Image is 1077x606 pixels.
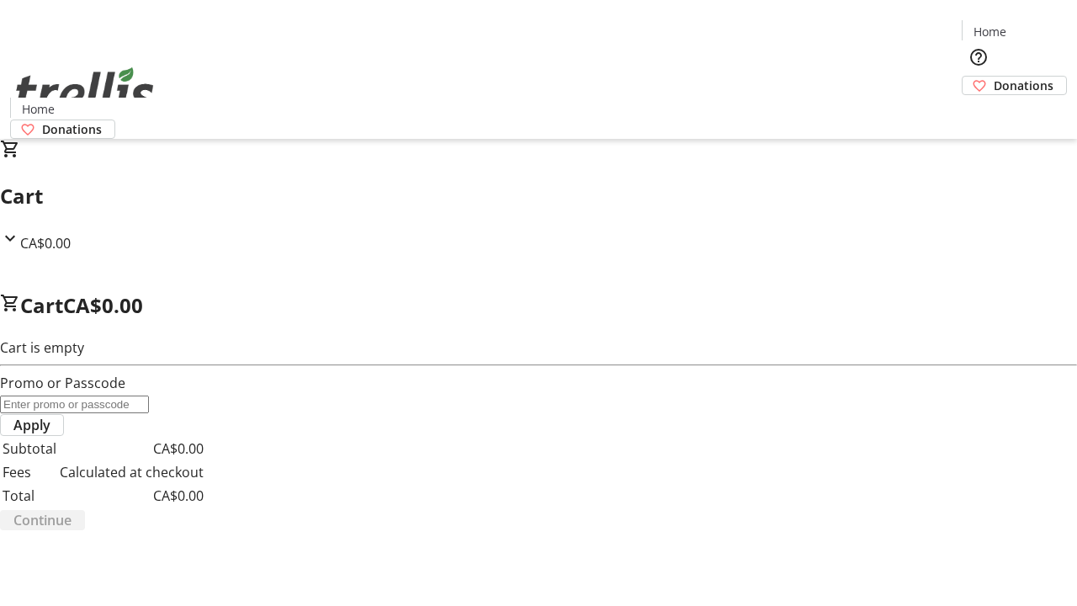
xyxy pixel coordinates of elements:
[962,95,995,129] button: Cart
[963,23,1016,40] a: Home
[10,120,115,139] a: Donations
[974,23,1006,40] span: Home
[2,461,57,483] td: Fees
[22,100,55,118] span: Home
[2,438,57,460] td: Subtotal
[994,77,1053,94] span: Donations
[20,234,71,252] span: CA$0.00
[42,120,102,138] span: Donations
[63,291,143,319] span: CA$0.00
[13,415,50,435] span: Apply
[59,438,204,460] td: CA$0.00
[10,49,160,133] img: Orient E2E Organization Bm2olJiWBX's Logo
[962,76,1067,95] a: Donations
[59,461,204,483] td: Calculated at checkout
[11,100,65,118] a: Home
[962,40,995,74] button: Help
[2,485,57,507] td: Total
[59,485,204,507] td: CA$0.00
